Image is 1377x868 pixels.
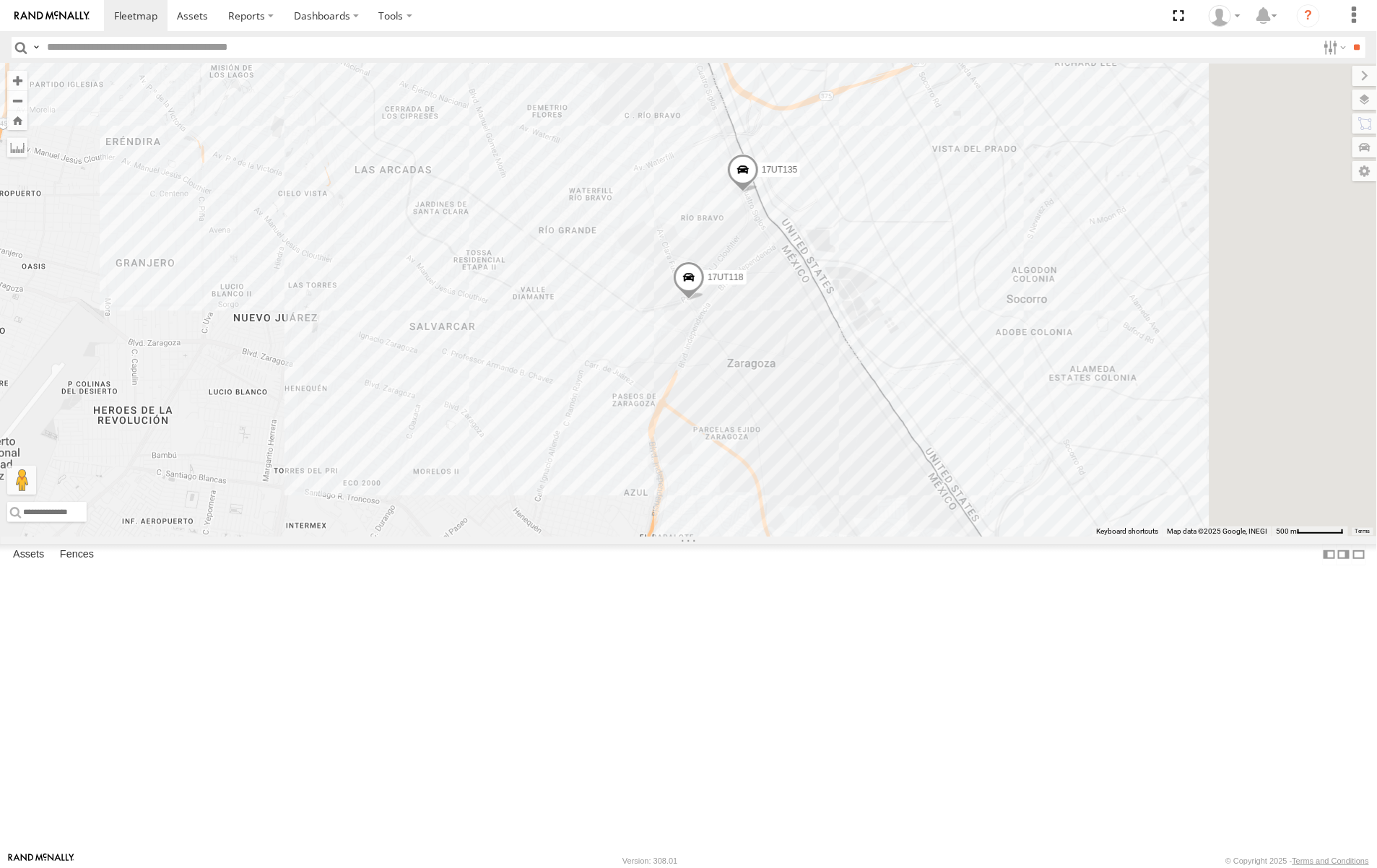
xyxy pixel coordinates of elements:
[7,466,36,495] button: Drag Pegman onto the map to open Street View
[1337,544,1351,565] label: Dock Summary Table to the Right
[1318,37,1349,58] label: Search Filter Options
[622,856,677,865] div: Version: 308.01
[1293,856,1369,865] a: Terms and Conditions
[8,854,74,868] a: Visit our Website
[1204,5,1246,27] div: Carlos Vazquez
[1272,526,1348,537] button: Map Scale: 500 m per 61 pixels
[1225,856,1369,865] div: © Copyright 2025 -
[6,544,51,565] label: Assets
[7,90,27,110] button: Zoom out
[708,272,743,282] span: 17UT118
[1352,161,1377,181] label: Map Settings
[1355,529,1371,534] a: Terms (opens in new tab)
[14,11,90,21] img: rand-logo.svg
[1322,544,1337,565] label: Dock Summary Table to the Left
[30,37,42,58] label: Search Query
[7,71,27,90] button: Zoom in
[1096,526,1158,537] button: Keyboard shortcuts
[1352,544,1366,565] label: Hide Summary Table
[1167,527,1267,535] span: Map data ©2025 Google, INEGI
[7,110,27,130] button: Zoom Home
[7,137,27,157] label: Measure
[1297,4,1320,27] i: ?
[761,165,796,175] span: 17UT135
[1276,527,1297,535] span: 500 m
[53,544,101,565] label: Fences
